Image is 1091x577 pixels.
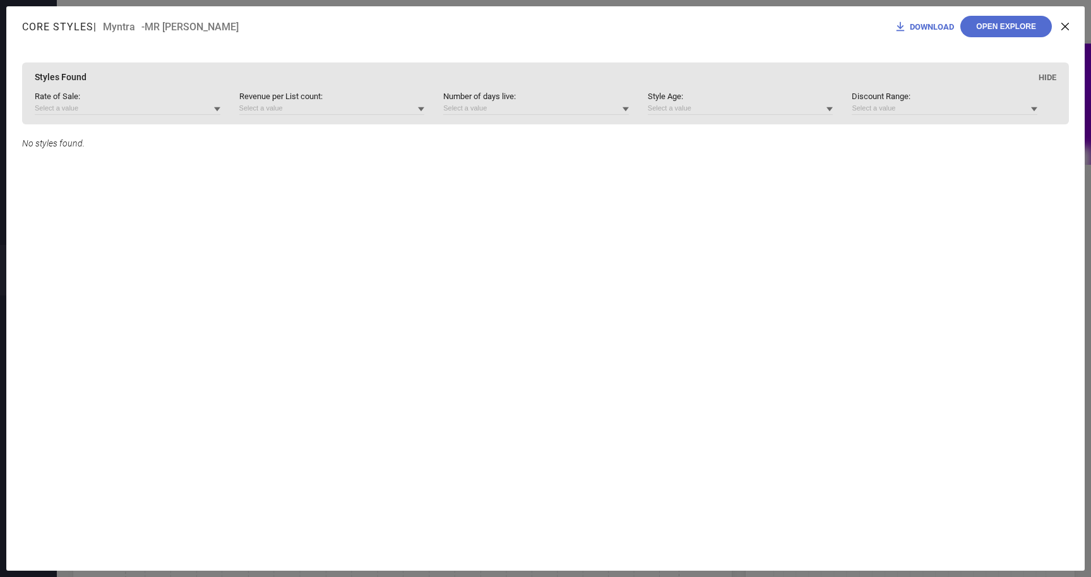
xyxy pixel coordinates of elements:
input: Select a value [852,102,1037,115]
span: DOWNLOAD [910,22,954,32]
input: Select a value [35,102,220,115]
div: Download [894,20,954,33]
span: - MR [PERSON_NAME] [141,21,239,33]
span: Myntra [103,21,135,33]
span: No styles found. [22,138,85,148]
h1: Core Styles | [22,21,103,33]
span: Rate of Sale : [35,92,220,101]
span: Revenue per List count : [239,92,425,101]
button: Open Explore [960,16,1052,37]
span: Hide [1039,73,1056,82]
input: Select a value [648,102,833,115]
input: Select a value [443,102,629,115]
input: Select a value [239,102,425,115]
span: Styles Found [35,72,86,82]
span: Style Age : [648,92,833,101]
span: Number of days live : [443,92,629,101]
span: Discount Range : [852,92,1037,101]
